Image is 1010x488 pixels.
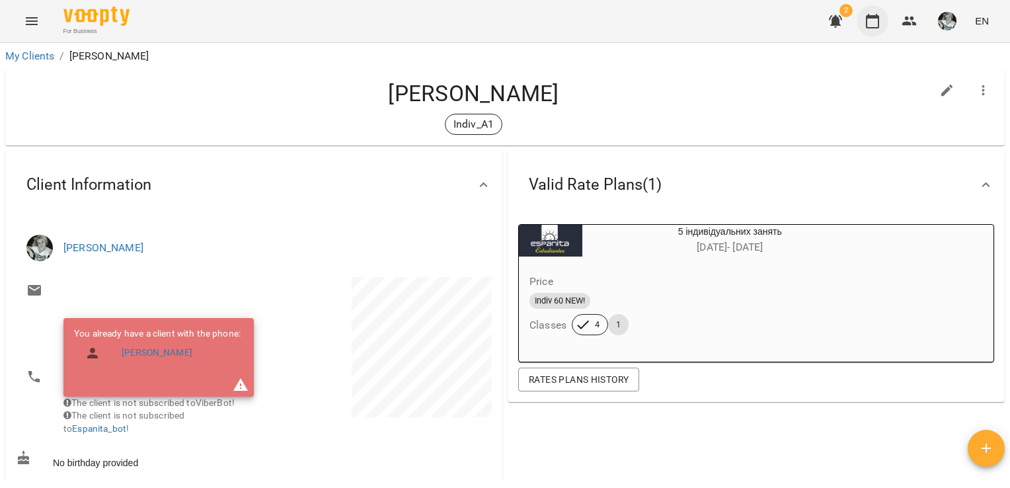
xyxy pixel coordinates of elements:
[5,48,1005,64] nav: breadcrumb
[13,448,254,472] div: No birthday provided
[970,9,994,33] button: EN
[74,327,241,372] ul: You already have a client with the phone:
[63,410,184,434] span: The client is not subscribed to !
[63,27,130,36] span: For Business
[529,175,662,195] span: Valid Rate Plans ( 1 )
[839,4,853,17] span: 2
[26,175,151,195] span: Client Information
[69,48,149,64] p: [PERSON_NAME]
[529,316,566,335] h6: Classes
[59,48,63,64] li: /
[608,319,629,331] span: 1
[529,295,590,307] span: Indiv 60 NEW!
[63,397,235,408] span: The client is not subscribed to ViberBot!
[26,235,53,261] img: Бондаренко Наталія
[16,80,931,107] h4: [PERSON_NAME]
[582,225,878,257] div: 5 індивідуальних занять
[16,5,48,37] button: Menu
[72,423,126,434] a: Espanita_bot
[453,116,494,132] p: Indiv_A1
[5,50,54,62] a: My Clients
[697,241,763,253] span: [DATE] - [DATE]
[519,225,582,257] div: 5 індивідуальних занять
[529,372,629,387] span: Rates Plans History
[519,225,878,351] button: 5 індивідуальних занять[DATE]- [DATE]PriceIndiv 60 NEW!Classes41
[518,368,639,391] button: Rates Plans History
[5,151,502,219] div: Client Information
[587,319,607,331] span: 4
[529,272,553,291] h6: Price
[938,12,956,30] img: b75cef4f264af7a34768568bb4385639.jpg
[445,114,502,135] div: Indiv_A1
[122,346,192,360] a: [PERSON_NAME]
[63,7,130,26] img: Voopty Logo
[508,151,1005,219] div: Valid Rate Plans(1)
[63,241,143,254] a: [PERSON_NAME]
[975,14,989,28] span: EN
